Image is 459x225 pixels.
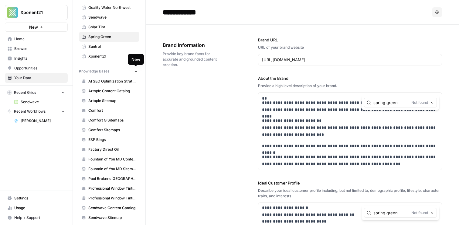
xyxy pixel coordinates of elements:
[79,3,139,12] a: Quality Water Northwest
[21,99,65,105] span: Sendwave
[258,83,442,89] div: Provide a high level description of your brand.
[79,42,139,51] a: Suntrol
[14,215,65,220] span: Help + Support
[88,205,137,211] span: Sendwave Content Catalog
[262,57,438,63] input: www.sundaysoccer.com
[163,41,224,49] span: Brand Information
[5,193,68,203] a: Settings
[88,156,137,162] span: Fountain of You MD Content Catalog
[88,108,137,113] span: Comfort
[79,96,139,106] a: Artople Sitemap
[88,118,137,123] span: Comfort Q Sitemaps
[29,24,38,30] span: New
[11,97,68,107] a: Sendwave
[88,186,137,191] span: Professional Window Tinting Content Catalog
[79,203,139,213] a: Sendwave Content Catalog
[21,118,65,124] span: [PERSON_NAME]
[5,63,68,73] a: Opportunities
[5,88,68,97] button: Recent Grids
[88,195,137,201] span: Professional Window Tinting Sitemap
[88,176,137,181] span: Pool Brokers [GEOGRAPHIC_DATA]
[79,184,139,193] a: Professional Window Tinting Content Catalog
[88,5,137,10] span: Quality Water Northwest
[14,205,65,211] span: Usage
[79,86,139,96] a: Artople Content Catalog
[79,32,139,42] a: Spring Green
[14,65,65,71] span: Opportunities
[14,90,36,95] span: Recent Grids
[5,44,68,54] a: Browse
[5,34,68,44] a: Home
[258,37,442,43] label: Brand URL
[258,188,442,199] div: Describe your ideal customer profile including, but not limited to, demographic profile, lifestyl...
[79,164,139,174] a: Fountain of You MD Sitemap
[411,210,428,216] span: Not found
[411,100,428,105] span: Not found
[79,22,139,32] a: Solar Tint
[373,100,409,106] input: Search
[14,36,65,42] span: Home
[20,9,57,16] span: Xponent21
[14,109,46,114] span: Recent Workflows
[88,166,137,172] span: Fountain of You MD Sitemap
[79,69,109,74] span: Knowledge Bases
[79,115,139,125] a: Comfort Q Sitemaps
[14,46,65,51] span: Browse
[79,106,139,115] a: Comfort
[373,210,409,216] input: Search
[5,54,68,63] a: Insights
[163,51,224,68] span: Provide key brand facts for accurate and grounded content creation.
[79,145,139,154] a: Factory Direct Oil
[7,7,18,18] img: Xponent21 Logo
[88,215,137,220] span: Sendwave Sitemap
[11,116,68,126] a: [PERSON_NAME]
[5,73,68,83] a: Your Data
[5,107,68,116] button: Recent Workflows
[79,125,139,135] a: Comfort Sitemaps
[88,98,137,104] span: Artople Sitemap
[79,174,139,184] a: Pool Brokers [GEOGRAPHIC_DATA]
[88,127,137,133] span: Comfort Sitemaps
[258,45,442,50] div: URL of your brand website
[88,34,137,40] span: Spring Green
[5,213,68,223] button: Help + Support
[88,147,137,152] span: Factory Direct Oil
[79,154,139,164] a: Fountain of You MD Content Catalog
[88,79,137,84] span: AI SEO Optimization Strategy Playbook
[88,137,137,142] span: ESP Blogs
[79,193,139,203] a: Professional Window Tinting Sitemap
[79,76,139,86] a: AI SEO Optimization Strategy Playbook
[88,88,137,94] span: Artople Content Catalog
[88,24,137,30] span: Solar Tint
[5,23,68,32] button: New
[88,15,137,20] span: Sendwave
[79,51,139,61] a: Xponent21
[88,54,137,59] span: Xponent21
[14,56,65,61] span: Insights
[258,75,442,81] label: About the Brand
[14,75,65,81] span: Your Data
[79,12,139,22] a: Sendwave
[5,203,68,213] a: Usage
[79,213,139,223] a: Sendwave Sitemap
[88,44,137,49] span: Suntrol
[5,5,68,20] button: Workspace: Xponent21
[79,135,139,145] a: ESP Blogs
[14,195,65,201] span: Settings
[258,180,442,186] label: Ideal Customer Profile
